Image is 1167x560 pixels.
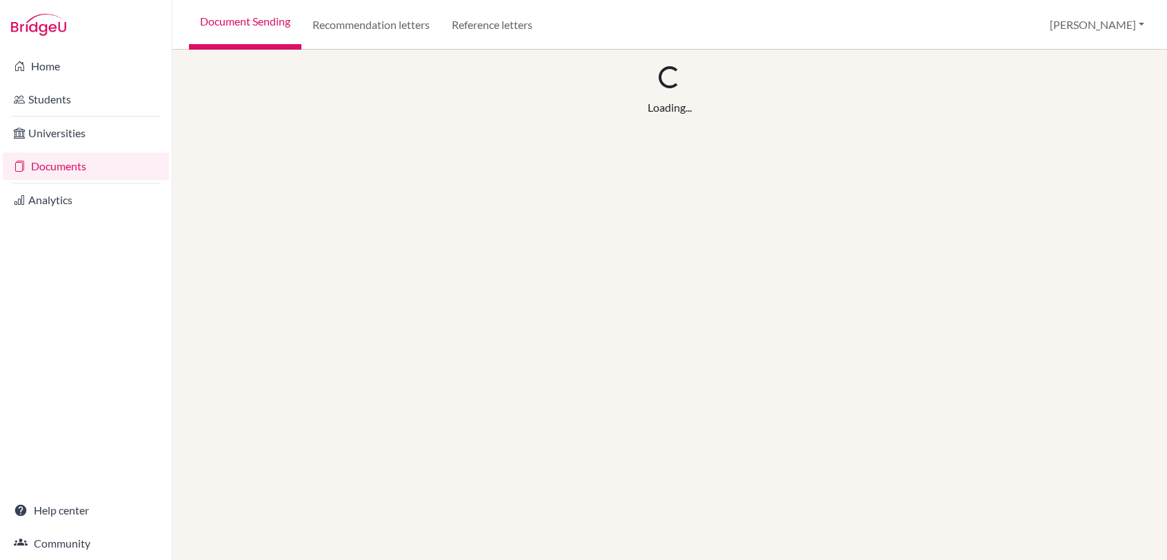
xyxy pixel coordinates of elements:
a: Help center [3,497,169,524]
div: Loading... [648,99,692,116]
img: Bridge-U [11,14,66,36]
a: Community [3,530,169,557]
a: Students [3,86,169,113]
a: Home [3,52,169,80]
a: Universities [3,119,169,147]
button: [PERSON_NAME] [1044,12,1150,38]
a: Analytics [3,186,169,214]
a: Documents [3,152,169,180]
